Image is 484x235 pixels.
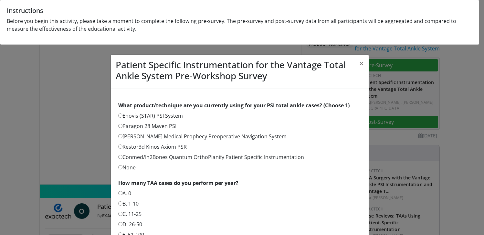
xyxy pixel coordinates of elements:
label: A. 0 [118,189,131,197]
input: Conmed/In2Bones Quantum OrthoPlanify Patient Specific Instrumentation [118,155,122,159]
input: A. 0 [118,191,122,195]
input: None [118,165,122,169]
label: B. 1-10 [118,200,139,208]
input: [PERSON_NAME] Medical Prophecy Preoperative Navigation System [118,134,122,138]
label: [PERSON_NAME] Medical Prophecy Preoperative Navigation System [118,133,287,140]
input: B. 1-10 [118,201,122,206]
label: None [118,164,136,171]
button: × [354,55,369,72]
label: D. 26-50 [118,220,142,228]
label: Paragon 28 Maven PSI [118,122,176,130]
label: Enovis (STAR) PSI System [118,112,183,120]
strong: How many TAA cases do you perform per year? [118,179,238,187]
h5: Instructions [7,7,472,15]
input: C. 11-25 [118,212,122,216]
label: Restor3d Kinos Axiom PSR [118,143,187,151]
input: Restor3d Kinos Axiom PSR [118,144,122,149]
label: C. 11-25 [118,210,142,218]
p: Before you begin this activity, please take a moment to complete the following pre-survey. The pr... [7,17,472,33]
strong: What product/technique are you currently using for your PSI total ankle cases? (Choose 1) [118,102,350,109]
input: D. 26-50 [118,222,122,226]
input: Paragon 28 Maven PSI [118,124,122,128]
label: Conmed/In2Bones Quantum OrthoPlanify Patient Specific Instrumentation [118,153,304,161]
h3: Patient Specific Instrumentation for the Vantage Total Ankle System Pre-Workshop Survey [116,59,354,81]
input: Enovis (STAR) PSI System [118,113,122,118]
